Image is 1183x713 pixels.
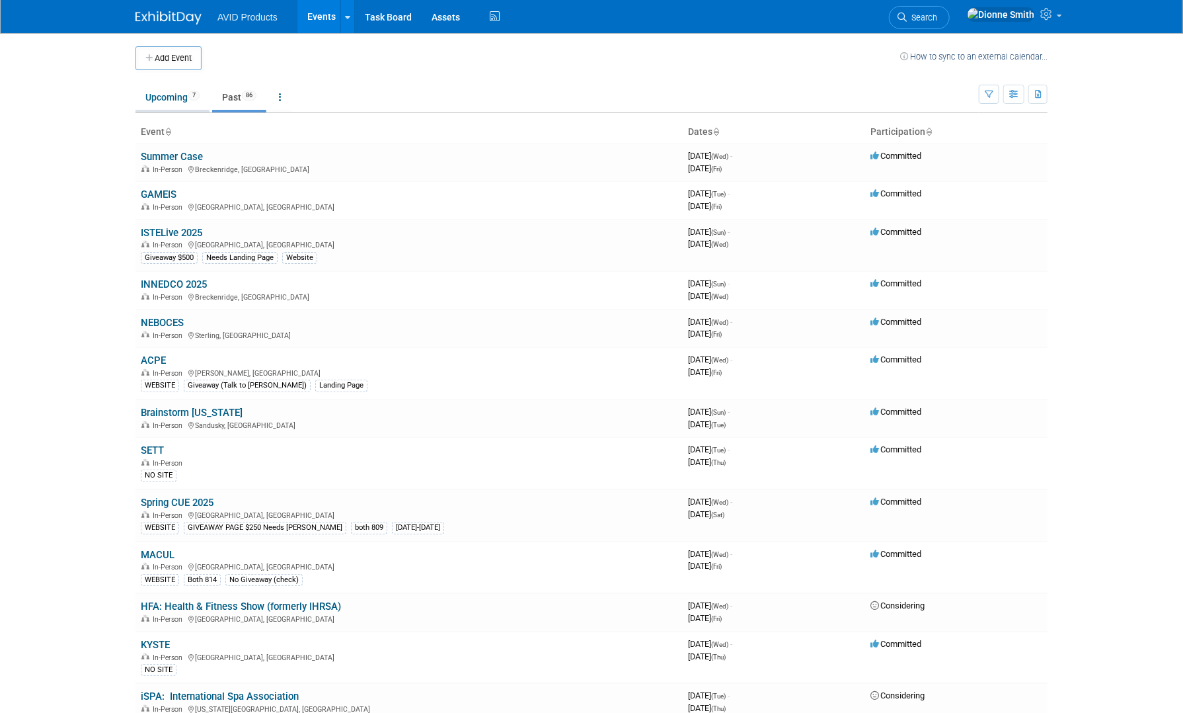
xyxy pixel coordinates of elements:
th: Participation [865,121,1048,144]
span: [DATE] [688,367,722,377]
div: WEBSITE [141,574,179,586]
div: Website [282,252,317,264]
div: [GEOGRAPHIC_DATA], [GEOGRAPHIC_DATA] [141,651,677,662]
span: [DATE] [688,419,726,429]
img: In-Person Event [141,241,149,247]
span: (Tue) [711,421,726,429]
span: In-Person [153,511,186,520]
span: In-Person [153,331,186,340]
div: Both 814 [184,574,221,586]
span: [DATE] [688,407,730,417]
span: Committed [870,639,921,649]
span: - [730,549,732,559]
span: (Thu) [711,459,726,466]
img: Dionne Smith [967,7,1035,22]
span: (Fri) [711,563,722,570]
span: Committed [870,227,921,237]
a: GAMEIS [141,189,176,200]
img: In-Person Event [141,563,149,569]
div: [GEOGRAPHIC_DATA], [GEOGRAPHIC_DATA] [141,201,677,212]
span: (Fri) [711,615,722,622]
span: (Wed) [711,241,728,248]
div: both 809 [351,522,387,534]
div: Breckenridge, [GEOGRAPHIC_DATA] [141,163,677,174]
span: - [730,355,732,364]
img: In-Person Event [141,421,149,428]
div: NO SITE [141,470,176,482]
span: Committed [870,278,921,288]
span: In-Person [153,615,186,624]
span: (Sun) [711,280,726,288]
a: Search [889,6,950,29]
span: (Sun) [711,409,726,416]
img: In-Person Event [141,705,149,712]
a: Upcoming7 [135,85,210,110]
a: Summer Case [141,151,203,163]
span: (Wed) [711,293,728,300]
span: (Wed) [711,153,728,160]
span: In-Person [153,459,186,468]
span: (Thu) [711,705,726,712]
span: AVID Products [217,12,278,22]
span: [DATE] [688,444,730,454]
a: Spring CUE 2025 [141,497,213,509]
span: - [728,278,730,288]
a: Past86 [212,85,266,110]
span: - [730,317,732,327]
img: In-Person Event [141,511,149,518]
span: 86 [242,91,256,101]
img: In-Person Event [141,459,149,466]
th: Dates [683,121,865,144]
a: SETT [141,444,164,456]
span: (Fri) [711,331,722,338]
span: [DATE] [688,151,732,161]
span: (Sat) [711,511,724,519]
span: [DATE] [688,639,732,649]
span: (Tue) [711,692,726,700]
div: GIVEAWAY PAGE $250 Needs [PERSON_NAME] [184,522,346,534]
span: [DATE] [688,703,726,713]
a: ACPE [141,355,166,366]
a: Brainstorm [US_STATE] [141,407,243,419]
span: (Wed) [711,319,728,326]
div: WEBSITE [141,522,179,534]
span: (Fri) [711,165,722,173]
a: Sort by Start Date [712,126,719,137]
span: [DATE] [688,549,732,559]
span: - [728,227,730,237]
span: [DATE] [688,329,722,339]
span: [DATE] [688,201,722,211]
span: [DATE] [688,189,730,198]
a: ISTELive 2025 [141,227,202,239]
span: In-Person [153,241,186,249]
div: [DATE]-[DATE] [392,522,444,534]
span: [DATE] [688,457,726,467]
div: Breckenridge, [GEOGRAPHIC_DATA] [141,291,677,302]
img: In-Person Event [141,615,149,622]
span: (Wed) [711,499,728,506]
div: Giveaway $500 [141,252,198,264]
div: WEBSITE [141,380,179,392]
span: In-Person [153,563,186,571]
span: In-Person [153,653,186,662]
span: Committed [870,355,921,364]
a: NEBOCES [141,317,184,329]
span: Committed [870,549,921,559]
a: INNEDCO 2025 [141,278,207,290]
div: NO SITE [141,664,176,676]
span: Committed [870,151,921,161]
a: MACUL [141,549,174,561]
span: - [730,639,732,649]
span: [DATE] [688,691,730,700]
span: In-Person [153,421,186,430]
div: Giveaway (Talk to [PERSON_NAME]) [184,380,311,392]
div: Sterling, [GEOGRAPHIC_DATA] [141,329,677,340]
img: In-Person Event [141,203,149,210]
div: Needs Landing Page [202,252,278,264]
span: [DATE] [688,355,732,364]
span: - [730,151,732,161]
div: Sandusky, [GEOGRAPHIC_DATA] [141,419,677,430]
span: (Fri) [711,203,722,210]
span: - [728,691,730,700]
div: [GEOGRAPHIC_DATA], [GEOGRAPHIC_DATA] [141,561,677,571]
